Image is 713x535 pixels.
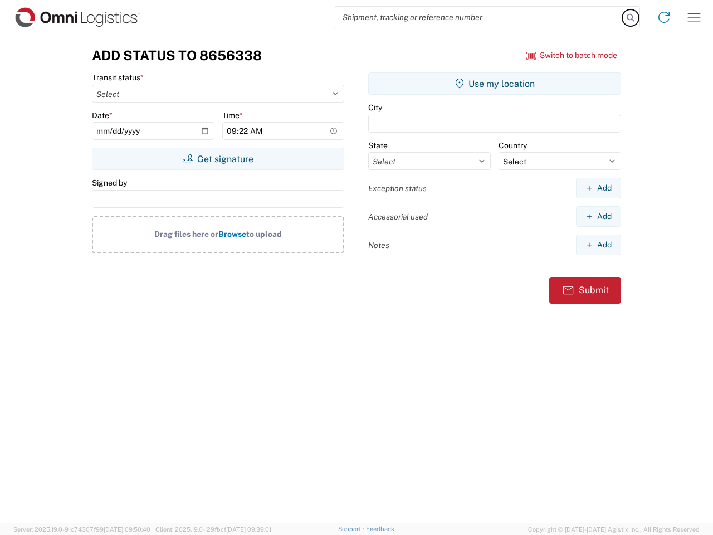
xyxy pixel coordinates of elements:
[368,240,389,250] label: Notes
[104,526,150,533] span: [DATE] 09:50:40
[154,230,218,239] span: Drag files here or
[368,103,382,113] label: City
[218,230,246,239] span: Browse
[576,178,621,198] button: Add
[92,110,113,120] label: Date
[499,140,527,150] label: Country
[13,526,150,533] span: Server: 2025.19.0-91c74307f99
[549,277,621,304] button: Submit
[334,7,623,28] input: Shipment, tracking or reference number
[576,206,621,227] button: Add
[155,526,271,533] span: Client: 2025.19.0-129fbcf
[246,230,282,239] span: to upload
[92,72,144,82] label: Transit status
[368,72,621,95] button: Use my location
[526,46,617,65] button: Switch to batch mode
[528,524,700,534] span: Copyright © [DATE]-[DATE] Agistix Inc., All Rights Reserved
[92,178,127,188] label: Signed by
[226,526,271,533] span: [DATE] 09:39:01
[222,110,243,120] label: Time
[368,183,427,193] label: Exception status
[366,526,394,532] a: Feedback
[368,212,428,222] label: Accessorial used
[576,235,621,255] button: Add
[92,148,344,170] button: Get signature
[92,47,262,64] h3: Add Status to 8656338
[368,140,388,150] label: State
[338,526,366,532] a: Support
